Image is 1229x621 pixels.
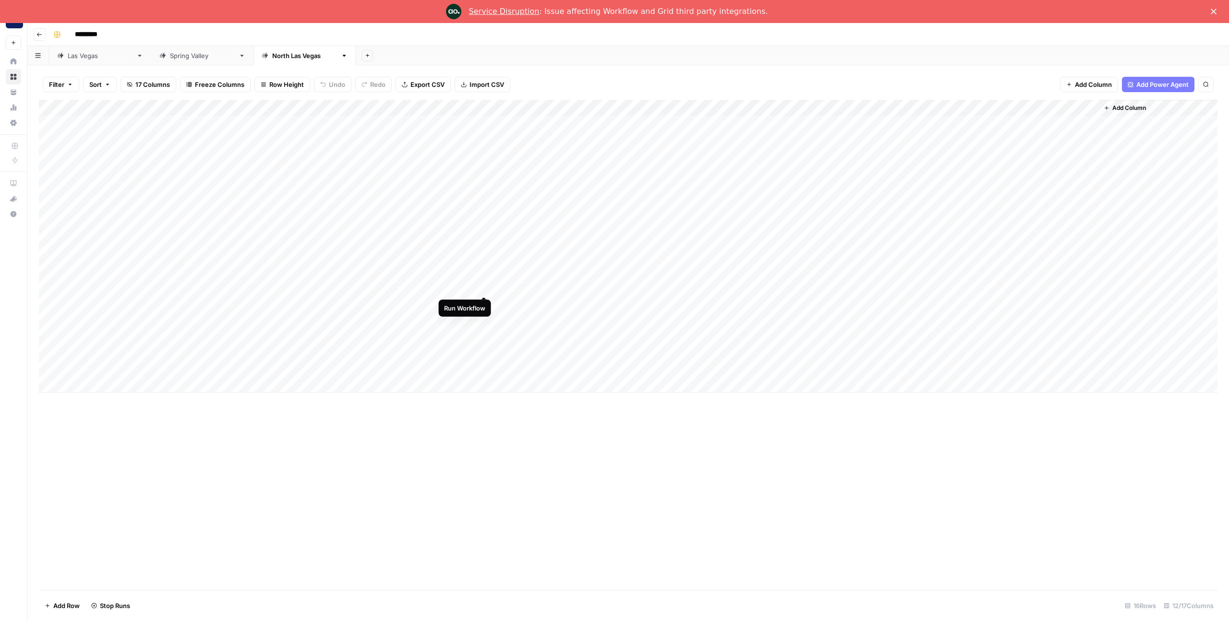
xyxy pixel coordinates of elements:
span: Row Height [269,80,304,89]
a: Settings [6,115,21,131]
span: Add Column [1075,80,1112,89]
span: Export CSV [410,80,445,89]
div: : Issue affecting Workflow and Grid third party integrations. [469,7,768,16]
span: Add Row [53,601,80,610]
a: [GEOGRAPHIC_DATA] [151,46,253,65]
button: Add Column [1100,102,1150,114]
button: Add Row [39,598,85,613]
span: Freeze Columns [195,80,244,89]
button: Add Column [1060,77,1118,92]
button: Undo [314,77,351,92]
div: 16 Rows [1121,598,1160,613]
span: Sort [89,80,102,89]
div: 12/17 Columns [1160,598,1217,613]
div: Run Workflow [444,303,485,313]
div: Close [1211,9,1220,14]
a: Your Data [6,84,21,100]
button: 17 Columns [120,77,176,92]
span: Add Column [1112,104,1146,112]
img: Profile image for Engineering [446,4,461,19]
span: Filter [49,80,64,89]
a: [GEOGRAPHIC_DATA] [253,46,356,65]
button: Row Height [254,77,310,92]
a: [GEOGRAPHIC_DATA] [49,46,151,65]
button: Stop Runs [85,598,136,613]
span: Import CSV [470,80,504,89]
button: Add Power Agent [1122,77,1194,92]
button: Sort [83,77,117,92]
button: Export CSV [396,77,451,92]
button: Help + Support [6,206,21,222]
a: Service Disruption [469,7,540,16]
span: Undo [329,80,345,89]
a: Usage [6,100,21,115]
button: Redo [355,77,392,92]
div: [GEOGRAPHIC_DATA] [170,51,235,60]
span: 17 Columns [135,80,170,89]
a: Home [6,54,21,69]
button: What's new? [6,191,21,206]
a: Browse [6,69,21,84]
span: Add Power Agent [1136,80,1189,89]
span: Redo [370,80,386,89]
a: AirOps Academy [6,176,21,191]
button: Filter [43,77,79,92]
span: Stop Runs [100,601,130,610]
button: Freeze Columns [180,77,251,92]
div: [GEOGRAPHIC_DATA] [272,51,337,60]
div: [GEOGRAPHIC_DATA] [68,51,133,60]
button: Import CSV [455,77,510,92]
